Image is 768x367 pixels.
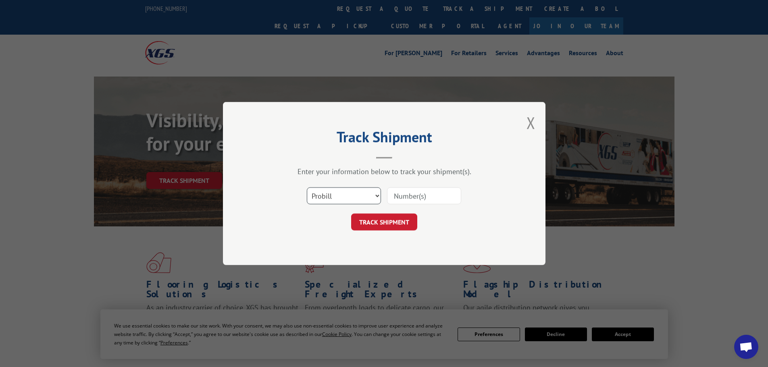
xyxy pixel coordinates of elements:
[263,131,505,147] h2: Track Shipment
[351,214,417,230] button: TRACK SHIPMENT
[387,187,461,204] input: Number(s)
[527,112,535,133] button: Close modal
[734,335,758,359] div: Open chat
[263,167,505,176] div: Enter your information below to track your shipment(s).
